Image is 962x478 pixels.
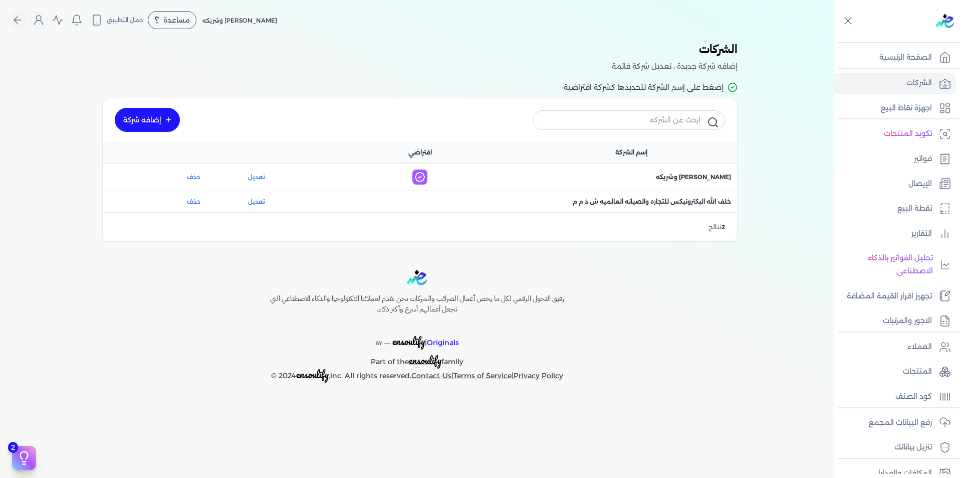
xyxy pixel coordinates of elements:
a: إضافه شركة [115,108,180,132]
p: الإيصال [908,178,932,191]
p: تكويد المنتجات [884,127,932,140]
p: الاجور والمرتبات [883,314,932,328]
p: تحليل الفواتير بالذكاء الاصطناعي [839,252,933,277]
a: العملاء [834,337,956,358]
a: الإيصال [834,174,956,195]
button: حمل التطبيق [88,12,146,29]
span: ensoulify [392,334,425,349]
span: [PERSON_NAME] وشريكه [656,173,731,182]
span: حمل التطبيق [107,16,143,25]
a: كود الصنف [834,386,956,407]
a: تحليل الفواتير بالذكاء الاصطناعي [834,248,956,281]
p: اجهزة نقاط البيع [881,102,932,115]
p: نقطة البيع [897,202,932,215]
a: Privacy Policy [514,371,563,380]
p: تنزيل بياناتك [894,441,932,454]
a: التقارير [834,223,956,244]
span: مساعدة [163,17,190,24]
p: الصفحة الرئيسية [879,51,932,64]
a: اجهزة نقاط البيع [834,98,956,119]
a: المنتجات [834,361,956,382]
sup: __ [384,338,390,344]
p: الشركات [906,77,932,90]
p: رفع البيانات المجمع [869,416,932,429]
h3: الشركات [96,40,738,60]
a: رفع البيانات المجمع [834,412,956,433]
a: نقطة البيع [834,198,956,219]
a: الاجور والمرتبات [834,310,956,332]
span: إسم الشركة [615,148,647,157]
p: إضافه شركة جديدة ، تعديل شركة قائمة [96,60,738,73]
input: ابحث عن الشركه [533,110,725,129]
p: تجهيز اقرار القيمة المضافة [847,290,932,303]
button: حذف [121,173,200,182]
a: تعديل [216,173,296,182]
span: ensoulify [409,353,441,368]
p: © 2024 ,inc. All rights reserved. | | [249,368,585,383]
a: ensoulify [409,357,441,366]
span: 2 [722,223,725,231]
span: BY [375,340,382,347]
a: الشركات [834,73,956,94]
div: مساعدة [148,11,196,29]
p: فواتير [914,152,932,166]
img: logo [936,14,954,28]
a: Contact-Us [411,371,451,380]
p: | [249,323,585,350]
img: logo [407,270,427,285]
a: فواتير [834,148,956,170]
p: التقارير [911,227,932,240]
p: كود الصنف [895,390,932,403]
p: المنتجات [903,365,932,378]
span: افتراضي [408,148,432,157]
a: تنزيل بياناتك [834,437,956,458]
span: خلف الله اليكترونيكس للتجاره والصيانه العالميه ش ذ م م [573,197,731,206]
span: 2 [8,442,18,453]
button: حذف [121,197,200,206]
p: العملاء [907,341,932,354]
a: تجهيز اقرار القيمة المضافة [834,286,956,307]
p: نتائج [708,221,725,234]
span: ensoulify [296,367,329,382]
a: Terms of Service [453,371,512,380]
p: إضغط على إسم الشركة لتحديدها كشركة افتراضية [96,81,738,94]
span: [PERSON_NAME] وشريكه [202,17,277,24]
a: الصفحة الرئيسية [834,47,956,68]
h6: رفيق التحول الرقمي لكل ما يخص أعمال الضرائب والشركات نحن نقدم لعملائنا التكنولوجيا والذكاء الاصطن... [249,293,585,315]
a: تعديل [216,197,296,206]
button: 2 [12,446,36,470]
p: Part of the family [249,350,585,369]
span: Originals [427,338,459,347]
a: تكويد المنتجات [834,123,956,144]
